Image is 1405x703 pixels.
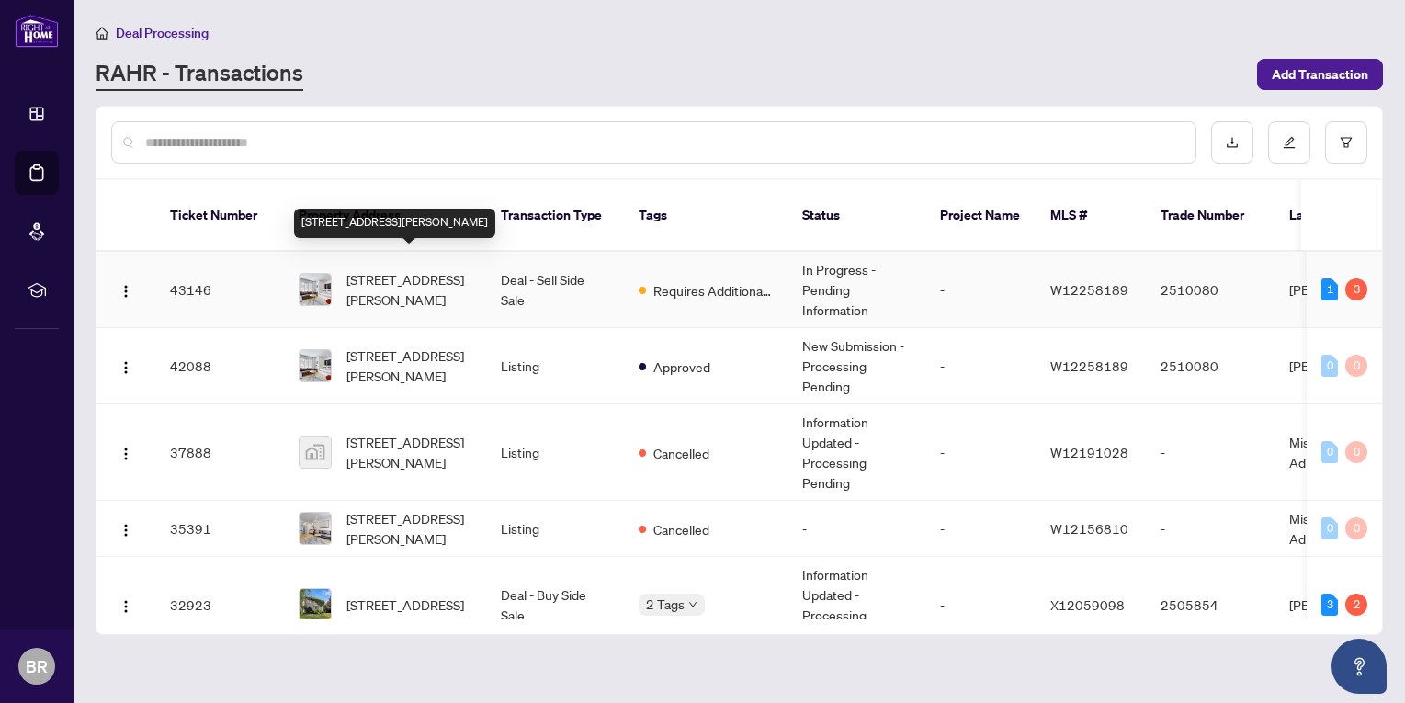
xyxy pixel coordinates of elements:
td: - [925,557,1036,653]
span: 2 Tags [646,594,685,615]
span: W12258189 [1050,357,1128,374]
td: - [787,501,925,557]
button: edit [1268,121,1310,164]
th: Ticket Number [155,180,284,252]
div: 0 [1321,517,1338,539]
span: edit [1283,136,1296,149]
td: Listing [486,501,624,557]
td: - [925,404,1036,501]
span: [STREET_ADDRESS] [346,595,464,615]
button: Logo [111,437,141,467]
td: Information Updated - Processing Pending [787,557,925,653]
span: W12258189 [1050,281,1128,298]
td: Deal - Sell Side Sale [486,252,624,328]
th: MLS # [1036,180,1146,252]
img: Logo [119,447,133,461]
span: Deal Processing [116,25,209,41]
span: Requires Additional Docs [653,280,773,300]
div: 2 [1345,594,1367,616]
span: [STREET_ADDRESS][PERSON_NAME] [346,346,471,386]
td: 43146 [155,252,284,328]
th: Project Name [925,180,1036,252]
button: Add Transaction [1257,59,1383,90]
div: 0 [1321,441,1338,463]
td: 42088 [155,328,284,404]
div: 0 [1345,441,1367,463]
button: Logo [111,590,141,619]
td: - [925,252,1036,328]
div: [STREET_ADDRESS][PERSON_NAME] [294,209,495,238]
th: Tags [624,180,787,252]
div: 1 [1321,278,1338,300]
img: Logo [119,360,133,375]
td: 2505854 [1146,557,1275,653]
span: Add Transaction [1272,60,1368,89]
div: 0 [1321,355,1338,377]
td: - [925,328,1036,404]
td: 37888 [155,404,284,501]
td: Information Updated - Processing Pending [787,404,925,501]
span: home [96,27,108,40]
button: Open asap [1331,639,1387,694]
span: W12156810 [1050,520,1128,537]
button: download [1211,121,1253,164]
img: thumbnail-img [300,350,331,381]
td: Deal - Buy Side Sale [486,557,624,653]
td: Listing [486,404,624,501]
td: - [1146,404,1275,501]
div: 0 [1345,517,1367,539]
img: logo [15,14,59,48]
td: New Submission - Processing Pending [787,328,925,404]
button: filter [1325,121,1367,164]
span: download [1226,136,1239,149]
td: 32923 [155,557,284,653]
span: Approved [653,357,710,377]
span: [STREET_ADDRESS][PERSON_NAME] [346,508,471,549]
td: 2510080 [1146,252,1275,328]
span: [STREET_ADDRESS][PERSON_NAME] [346,432,471,472]
td: - [925,501,1036,557]
img: Logo [119,599,133,614]
td: Listing [486,328,624,404]
th: Property Address [284,180,486,252]
th: Transaction Type [486,180,624,252]
td: In Progress - Pending Information [787,252,925,328]
img: thumbnail-img [300,513,331,544]
button: Logo [111,351,141,380]
div: 3 [1345,278,1367,300]
span: W12191028 [1050,444,1128,460]
a: RAHR - Transactions [96,58,303,91]
td: - [1146,501,1275,557]
button: Logo [111,514,141,543]
div: 3 [1321,594,1338,616]
img: thumbnail-img [300,437,331,468]
img: Logo [119,284,133,299]
div: 0 [1345,355,1367,377]
span: Cancelled [653,519,709,539]
span: X12059098 [1050,596,1125,613]
img: thumbnail-img [300,274,331,305]
img: thumbnail-img [300,589,331,620]
span: [STREET_ADDRESS][PERSON_NAME] [346,269,471,310]
img: Logo [119,523,133,538]
td: 2510080 [1146,328,1275,404]
th: Status [787,180,925,252]
span: Cancelled [653,443,709,463]
td: 35391 [155,501,284,557]
span: BR [26,653,48,679]
span: down [688,600,697,609]
span: filter [1340,136,1353,149]
th: Trade Number [1146,180,1275,252]
button: Logo [111,275,141,304]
